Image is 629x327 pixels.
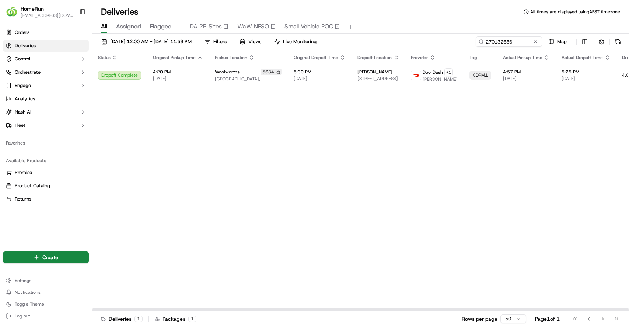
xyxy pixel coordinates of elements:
button: Notifications [3,287,89,298]
span: WaW NFSO [237,22,269,31]
span: Woolworths [GEOGRAPHIC_DATA] [215,69,259,75]
span: Assigned [116,22,141,31]
div: Deliveries [101,315,143,323]
button: Toggle Theme [3,299,89,309]
div: Favorites [3,137,89,149]
p: Rows per page [462,315,497,323]
span: Small Vehicle POC [284,22,333,31]
button: Settings [3,275,89,286]
span: Notifications [15,289,41,295]
span: DA 2B Sites [190,22,222,31]
div: Available Products [3,155,89,167]
span: Toggle Theme [15,301,44,307]
div: Page 1 of 1 [535,315,560,323]
span: [DATE] 12:00 AM - [DATE] 11:59 PM [110,38,192,45]
button: Create [3,251,89,263]
button: Orchestrate [3,66,89,78]
span: [DATE] [503,76,550,81]
span: Nash AI [15,109,31,115]
a: Returns [6,196,86,202]
span: All times are displayed using AEST timezone [530,9,620,15]
img: HomeRun [6,6,18,18]
span: Dropoff Location [357,55,392,60]
span: 4:57 PM [503,69,550,75]
span: Original Dropoff Time [294,55,338,60]
button: Promise [3,167,89,178]
span: Flagged [150,22,172,31]
span: 5:25 PM [562,69,610,75]
span: Engage [15,82,31,89]
input: Type to search [476,36,542,47]
button: Product Catalog [3,180,89,192]
span: [DATE] [562,76,610,81]
span: Filters [213,38,227,45]
button: [DATE] 12:00 AM - [DATE] 11:59 PM [98,36,195,47]
span: [STREET_ADDRESS] [357,76,399,81]
a: Orders [3,27,89,38]
span: CDPM1 [473,72,488,78]
span: Control [15,56,30,62]
span: [DATE] [153,76,203,81]
button: Filters [201,36,230,47]
span: Fleet [15,122,25,129]
span: All [101,22,107,31]
span: Map [557,38,567,45]
span: Orders [15,29,29,36]
button: Map [545,36,570,47]
span: Orchestrate [15,69,41,76]
span: Live Monitoring [283,38,317,45]
span: [DATE] [294,76,346,81]
span: Actual Dropoff Time [562,55,603,60]
button: HomeRunHomeRun[EMAIL_ADDRESS][DOMAIN_NAME] [3,3,76,21]
button: Returns [3,193,89,205]
span: Tag [469,55,477,60]
a: Promise [6,169,86,176]
span: Deliveries [15,42,36,49]
button: +1 [444,68,453,76]
span: Original Pickup Time [153,55,196,60]
button: Control [3,53,89,65]
span: Returns [15,196,31,202]
span: Analytics [15,95,35,102]
span: Promise [15,169,32,176]
div: 1 [188,316,196,322]
span: [PERSON_NAME] [357,69,392,75]
button: Nash AI [3,106,89,118]
span: Log out [15,313,30,319]
div: Packages [155,315,196,323]
span: 5:30 PM [294,69,346,75]
span: DoorDash [423,69,443,75]
button: Refresh [613,36,623,47]
span: Views [248,38,261,45]
a: Deliveries [3,40,89,52]
button: Engage [3,80,89,91]
span: Settings [15,278,31,283]
span: Status [98,55,111,60]
span: Pickup Location [215,55,247,60]
button: Log out [3,311,89,321]
span: [GEOGRAPHIC_DATA], [STREET_ADDRESS] [215,76,282,82]
span: Product Catalog [15,182,50,189]
h1: Deliveries [101,6,139,18]
div: 1 [134,316,143,322]
a: Analytics [3,93,89,105]
span: [PERSON_NAME] [423,76,458,82]
a: Product Catalog [6,182,86,189]
div: 5634 [261,69,282,75]
span: 4:20 PM [153,69,203,75]
button: [EMAIL_ADDRESS][DOMAIN_NAME] [21,13,73,18]
span: Provider [411,55,428,60]
span: Actual Pickup Time [503,55,542,60]
button: Views [236,36,265,47]
span: Create [42,254,58,261]
button: Live Monitoring [271,36,320,47]
button: HomeRun [21,5,44,13]
img: doordash_logo_v2.png [411,70,421,80]
button: Fleet [3,119,89,131]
